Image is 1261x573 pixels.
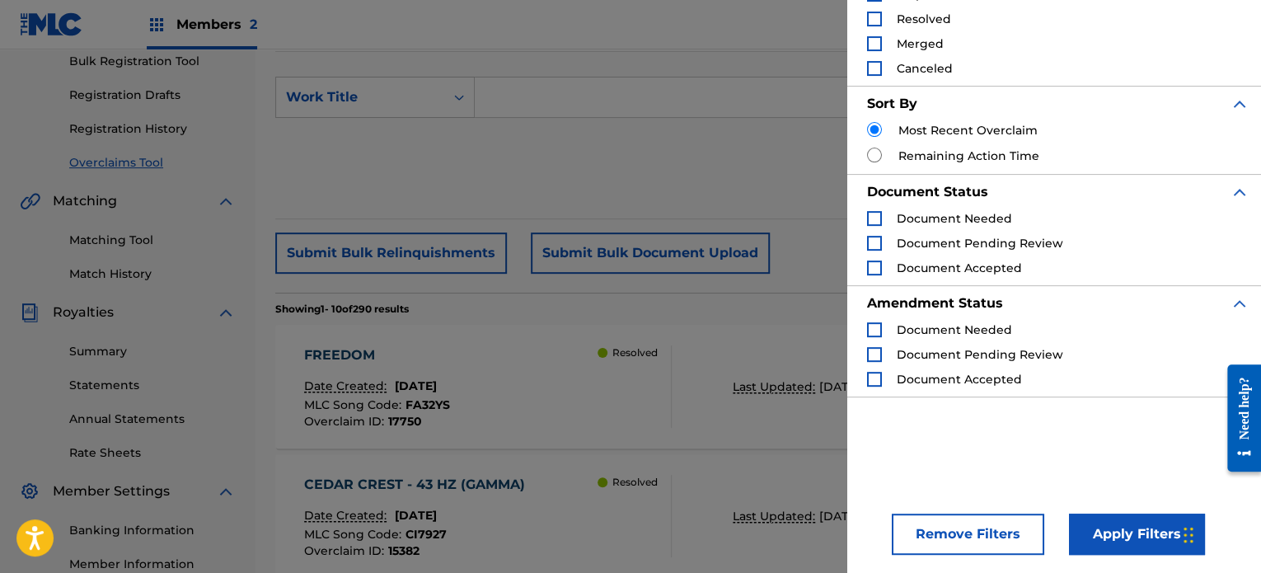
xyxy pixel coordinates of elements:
img: Matching [20,191,40,211]
a: Bulk Registration Tool [69,53,236,70]
a: Match History [69,265,236,283]
p: Showing 1 - 10 of 290 results [275,302,409,317]
label: Remaining Action Time [898,148,1039,165]
span: Royalties [53,303,114,322]
div: Drag [1184,510,1193,560]
img: expand [1230,182,1249,202]
span: Resolved [897,12,951,26]
a: Banking Information [69,522,236,539]
span: MLC Song Code : [304,527,405,542]
span: MLC Song Code : [304,397,405,412]
p: Date Created: [304,507,391,524]
p: Last Updated: [733,378,819,396]
div: FREEDOM [304,345,450,365]
a: Registration History [69,120,236,138]
strong: Amendment Status [867,295,1003,311]
span: Document Pending Review [897,236,1063,251]
img: expand [216,481,236,501]
iframe: Resource Center [1215,352,1261,485]
p: Resolved [612,475,658,490]
span: Member Settings [53,481,170,501]
span: Document Needed [897,322,1012,337]
span: 15382 [388,543,420,558]
div: CEDAR CREST - 43 HZ (GAMMA) [304,475,533,495]
span: Matching [53,191,117,211]
span: CI7927 [405,527,447,542]
a: Annual Statements [69,411,236,428]
p: Last Updated: [733,508,819,525]
img: Royalties [20,303,40,322]
button: Remove Filters [892,514,1044,555]
img: expand [216,191,236,211]
span: Merged [897,36,944,51]
span: Document Accepted [897,372,1022,387]
button: Submit Bulk Relinquishments [275,232,507,274]
form: Search Form [275,77,1241,194]
p: Date Created: [304,378,391,395]
span: 2 [250,16,257,32]
a: Summary [69,343,236,360]
span: Document Needed [897,211,1012,226]
a: Rate Sheets [69,444,236,462]
img: expand [216,303,236,322]
span: [DATE] [395,378,437,393]
p: Resolved [612,345,658,360]
span: Document Accepted [897,261,1022,275]
img: Top Rightsholders [147,15,166,35]
iframe: Chat Widget [1179,494,1261,573]
strong: Document Status [867,184,988,200]
span: Canceled [897,61,953,76]
span: [DATE] [819,509,860,524]
div: Work Title [286,87,434,107]
strong: Sort By [867,96,917,111]
span: [DATE] [395,508,437,523]
img: expand [1230,94,1249,114]
span: Overclaim ID : [304,414,388,429]
span: Members [176,15,257,34]
a: FREEDOMDate Created:[DATE]MLC Song Code:FA32YSOverclaim ID:17750 ResolvedLast Updated:[DATE]Submi... [275,325,1241,449]
span: Overclaim ID : [304,543,388,558]
button: Apply Filters [1069,514,1205,555]
label: Most Recent Overclaim [898,122,1038,139]
a: Registration Drafts [69,87,236,104]
button: Submit Bulk Document Upload [531,232,770,274]
span: FA32YS [405,397,450,412]
a: Matching Tool [69,232,236,249]
a: Statements [69,377,236,394]
a: Member Information [69,556,236,573]
a: Overclaims Tool [69,154,236,171]
img: Member Settings [20,481,40,501]
span: Document Pending Review [897,347,1063,362]
img: expand [1230,294,1249,313]
span: 17750 [388,414,422,429]
img: MLC Logo [20,12,83,36]
span: [DATE] [819,379,860,394]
